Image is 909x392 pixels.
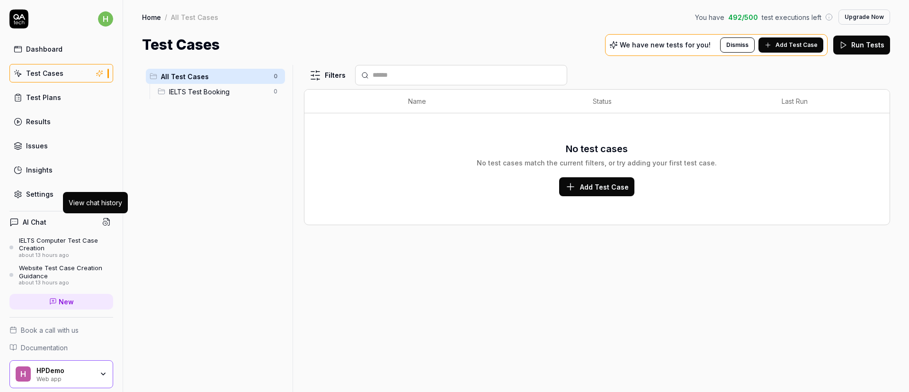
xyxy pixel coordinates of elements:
div: Test Plans [26,92,61,102]
button: Filters [304,66,351,85]
div: Insights [26,165,53,175]
div: No test cases match the current filters, or try adding your first test case. [477,158,717,168]
button: Add Test Case [559,177,634,196]
div: Results [26,117,51,127]
button: HHPDemoWeb app [9,360,113,389]
a: IELTS Computer Test Case Creationabout 13 hours ago [9,237,113,258]
span: h [98,11,113,27]
div: Issues [26,141,48,151]
span: You have [695,12,724,22]
a: Issues [9,137,113,155]
div: View chat history [69,198,122,208]
div: about 13 hours ago [19,252,113,259]
a: Website Test Case Creation Guidanceabout 13 hours ago [9,264,113,286]
th: Name [399,90,583,113]
div: Drag to reorderIELTS Test Booking0 [154,84,285,99]
div: HPDemo [36,366,93,375]
button: Upgrade Now [838,9,890,25]
a: Test Plans [9,88,113,107]
a: Insights [9,161,113,179]
button: h [98,9,113,28]
th: Last Run [772,90,871,113]
div: about 13 hours ago [19,280,113,286]
div: IELTS Computer Test Case Creation [19,237,113,252]
div: Web app [36,374,93,382]
span: Book a call with us [21,325,79,335]
span: All Test Cases [161,72,268,82]
span: Add Test Case [775,41,818,49]
a: Home [142,12,161,22]
span: 492 / 500 [728,12,758,22]
div: / [165,12,167,22]
h3: No test cases [566,142,628,156]
button: Dismiss [720,37,755,53]
p: We have new tests for you! [620,42,711,48]
span: 0 [270,86,281,97]
a: Documentation [9,343,113,353]
span: H [16,366,31,382]
div: Test Cases [26,68,63,78]
a: Dashboard [9,40,113,58]
div: Settings [26,189,53,199]
th: Status [583,90,772,113]
a: Settings [9,185,113,203]
button: Add Test Case [758,37,823,53]
span: Documentation [21,343,68,353]
span: Add Test Case [580,182,629,192]
a: Book a call with us [9,325,113,335]
div: Website Test Case Creation Guidance [19,264,113,280]
div: Dashboard [26,44,62,54]
h4: AI Chat [23,217,46,227]
a: Results [9,112,113,131]
a: New [9,294,113,310]
span: 0 [270,71,281,82]
h1: Test Cases [142,34,220,55]
button: Run Tests [833,36,890,55]
div: All Test Cases [171,12,218,22]
span: New [59,297,74,307]
span: IELTS Test Booking [169,87,268,97]
span: test executions left [762,12,821,22]
a: Test Cases [9,64,113,82]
